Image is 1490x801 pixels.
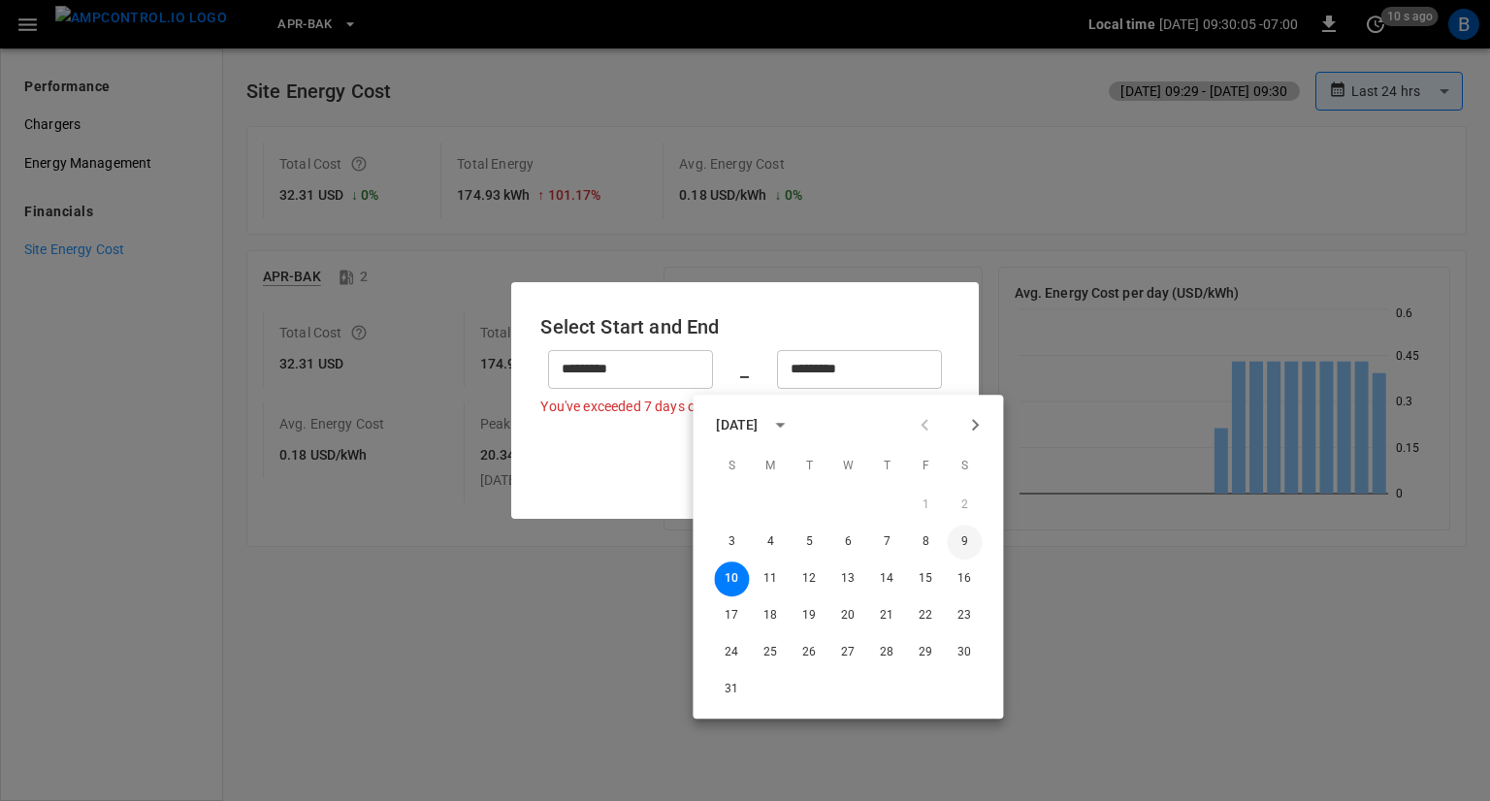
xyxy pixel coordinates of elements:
[947,561,982,596] button: 16
[958,408,991,441] button: Next month
[792,635,826,670] button: 26
[792,598,826,633] button: 19
[947,635,982,670] button: 30
[830,561,865,596] button: 13
[716,415,758,435] div: [DATE]
[908,447,943,486] span: Friday
[869,447,904,486] span: Thursday
[753,561,788,596] button: 11
[947,447,982,486] span: Saturday
[947,598,982,633] button: 23
[908,598,943,633] button: 22
[947,525,982,560] button: 9
[540,311,949,342] h6: Select Start and End
[753,598,788,633] button: 18
[714,672,749,707] button: 31
[753,635,788,670] button: 25
[830,525,865,560] button: 6
[714,561,749,596] button: 10
[869,635,904,670] button: 28
[714,598,749,633] button: 17
[908,635,943,670] button: 29
[714,635,749,670] button: 24
[763,408,796,441] button: calendar view is open, switch to year view
[869,525,904,560] button: 7
[869,598,904,633] button: 21
[830,598,865,633] button: 20
[792,447,826,486] span: Tuesday
[830,447,865,486] span: Wednesday
[792,525,826,560] button: 5
[830,635,865,670] button: 27
[908,525,943,560] button: 8
[908,561,943,596] button: 15
[869,561,904,596] button: 14
[540,397,949,416] p: You've exceeded 7 days of data.
[753,447,788,486] span: Monday
[714,447,749,486] span: Sunday
[740,354,749,385] h6: _
[714,525,749,560] button: 3
[792,561,826,596] button: 12
[753,525,788,560] button: 4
